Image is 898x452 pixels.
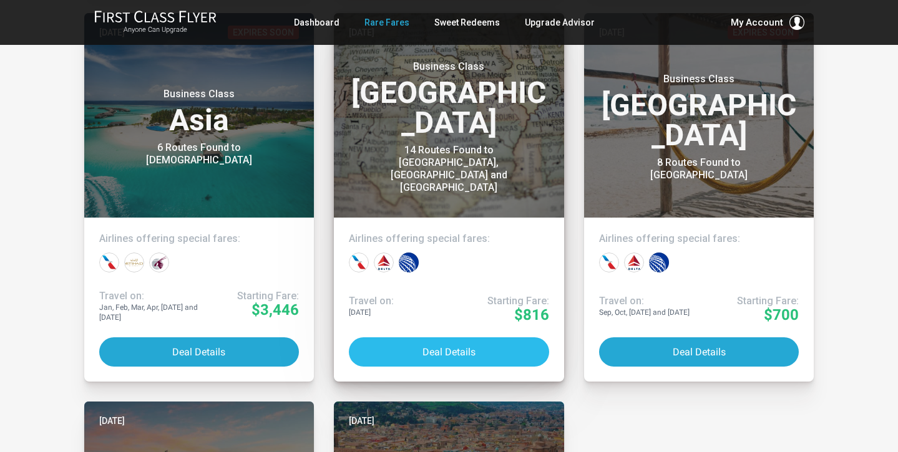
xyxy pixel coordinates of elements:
[124,252,144,272] div: Etihad
[584,13,814,382] a: [DATE]Expires SoonBusiness Class[GEOGRAPHIC_DATA]8 Routes Found to [GEOGRAPHIC_DATA]Airlines offe...
[649,252,669,272] div: United
[99,337,300,367] button: Deal Details
[349,337,549,367] button: Deal Details
[364,11,409,34] a: Rare Fares
[94,10,217,35] a: First Class FlyerAnyone Can Upgrade
[624,252,644,272] div: Delta Airlines
[99,233,300,245] h4: Airlines offering special fares:
[374,252,394,272] div: Delta Airlines
[99,252,119,272] div: American Airlines
[731,15,804,30] button: My Account
[434,11,500,34] a: Sweet Redeems
[84,13,315,382] a: [DATE]Expires SoonBusiness ClassAsia6 Routes Found to [DEMOGRAPHIC_DATA]Airlines offering special...
[599,233,799,245] h4: Airlines offering special fares:
[94,26,217,34] small: Anyone Can Upgrade
[731,15,783,30] span: My Account
[349,252,369,272] div: American Airlines
[371,60,527,73] small: Business Class
[599,337,799,367] button: Deal Details
[399,252,419,272] div: United
[99,88,300,135] h3: Asia
[121,88,277,100] small: Business Class
[599,73,799,150] h3: [GEOGRAPHIC_DATA]
[99,414,125,428] time: [DATE]
[294,11,339,34] a: Dashboard
[349,60,549,138] h3: [GEOGRAPHIC_DATA]
[94,10,217,23] img: First Class Flyer
[599,252,619,272] div: American Airlines
[371,144,527,194] div: 14 Routes Found to [GEOGRAPHIC_DATA], [GEOGRAPHIC_DATA] and [GEOGRAPHIC_DATA]
[149,252,169,272] div: Qatar
[349,414,374,428] time: [DATE]
[621,73,777,85] small: Business Class
[525,11,595,34] a: Upgrade Advisor
[334,13,564,382] a: [DATE]Business Class[GEOGRAPHIC_DATA]14 Routes Found to [GEOGRAPHIC_DATA], [GEOGRAPHIC_DATA] and ...
[121,142,277,166] div: 6 Routes Found to [DEMOGRAPHIC_DATA]
[349,233,549,245] h4: Airlines offering special fares:
[621,156,777,181] div: 8 Routes Found to [GEOGRAPHIC_DATA]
